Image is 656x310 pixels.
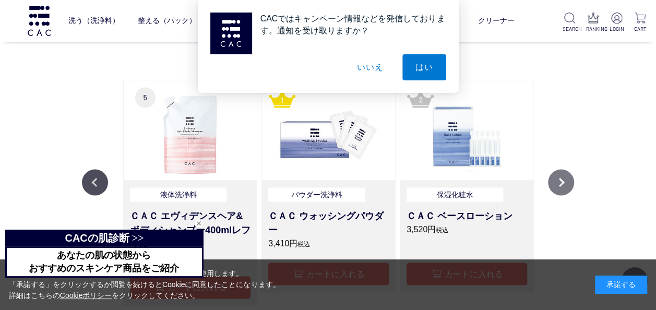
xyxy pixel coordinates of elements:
[210,13,252,54] img: notification icon
[407,209,527,223] h3: ＣＡＣ ベースローション
[400,80,533,180] img: ＣＡＣ ベースローション
[344,54,396,80] button: いいえ
[82,169,108,195] button: Previous
[407,223,527,235] p: 3,520円
[436,226,448,233] span: 税込
[130,187,226,201] p: 液体洗浄料
[268,187,365,201] p: パウダー洗浄料
[548,169,574,195] button: Next
[252,13,446,37] div: CACではキャンペーン情報などを発信しております。通知を受け取りますか？
[297,240,310,247] span: 税込
[595,276,647,294] div: 承諾する
[124,80,257,180] img: エヴィデンスヘアボディシャンプー
[9,268,280,301] div: 当サイトでは、お客様へのサービス向上のためにCookieを使用します。 「承諾する」をクリックするか閲覧を続けるとCookieに同意したことになります。 詳細はこちらの をクリックしてください。
[268,209,389,237] h3: ＣＡＣ ウォッシングパウダー
[268,187,389,250] a: パウダー洗浄料 ＣＡＣ ウォッシングパウダー 3,410円税込
[130,187,251,264] a: 液体洗浄料 ＣＡＣ エヴィデンスヘア&ボディシャンプー400mlレフィル 2,640円税込
[407,187,527,250] a: 保湿化粧水 ＣＡＣ ベースローション 3,520円税込
[130,209,251,251] h3: ＣＡＣ エヴィデンスヘア&ボディシャンプー400mlレフィル
[262,80,395,180] img: ＣＡＣウォッシングパウダー
[407,187,503,201] p: 保湿化粧水
[402,54,446,80] button: はい
[268,237,389,249] p: 3,410円
[60,291,112,300] a: Cookieポリシー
